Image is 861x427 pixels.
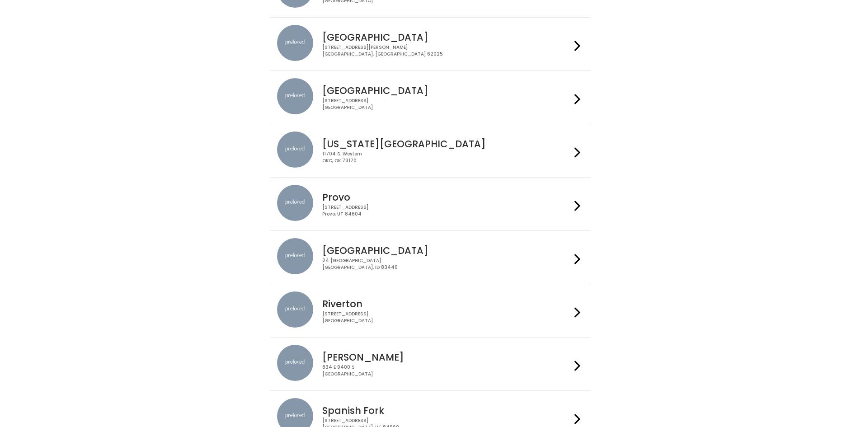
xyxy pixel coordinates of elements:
[277,345,584,383] a: preloved location [PERSON_NAME] 834 E 9400 S[GEOGRAPHIC_DATA]
[322,204,571,217] div: [STREET_ADDRESS] Provo, UT 84604
[322,44,571,57] div: [STREET_ADDRESS][PERSON_NAME] [GEOGRAPHIC_DATA], [GEOGRAPHIC_DATA] 62025
[322,364,571,377] div: 834 E 9400 S [GEOGRAPHIC_DATA]
[322,405,571,416] h4: Spanish Fork
[322,98,571,111] div: [STREET_ADDRESS] [GEOGRAPHIC_DATA]
[277,78,584,117] a: preloved location [GEOGRAPHIC_DATA] [STREET_ADDRESS][GEOGRAPHIC_DATA]
[322,352,571,362] h4: [PERSON_NAME]
[277,238,313,274] img: preloved location
[277,291,313,328] img: preloved location
[277,185,313,221] img: preloved location
[322,245,571,256] h4: [GEOGRAPHIC_DATA]
[277,78,313,114] img: preloved location
[322,151,571,164] div: 11704 S. Western OKC, OK 73170
[322,299,571,309] h4: Riverton
[277,345,313,381] img: preloved location
[322,311,571,324] div: [STREET_ADDRESS] [GEOGRAPHIC_DATA]
[277,131,584,170] a: preloved location [US_STATE][GEOGRAPHIC_DATA] 11704 S. WesternOKC, OK 73170
[322,139,571,149] h4: [US_STATE][GEOGRAPHIC_DATA]
[322,258,571,271] div: 24 [GEOGRAPHIC_DATA] [GEOGRAPHIC_DATA], ID 83440
[277,291,584,330] a: preloved location Riverton [STREET_ADDRESS][GEOGRAPHIC_DATA]
[277,185,584,223] a: preloved location Provo [STREET_ADDRESS]Provo, UT 84604
[277,25,584,63] a: preloved location [GEOGRAPHIC_DATA] [STREET_ADDRESS][PERSON_NAME][GEOGRAPHIC_DATA], [GEOGRAPHIC_D...
[277,131,313,168] img: preloved location
[277,238,584,277] a: preloved location [GEOGRAPHIC_DATA] 24 [GEOGRAPHIC_DATA][GEOGRAPHIC_DATA], ID 83440
[322,32,571,42] h4: [GEOGRAPHIC_DATA]
[322,192,571,202] h4: Provo
[322,85,571,96] h4: [GEOGRAPHIC_DATA]
[277,25,313,61] img: preloved location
